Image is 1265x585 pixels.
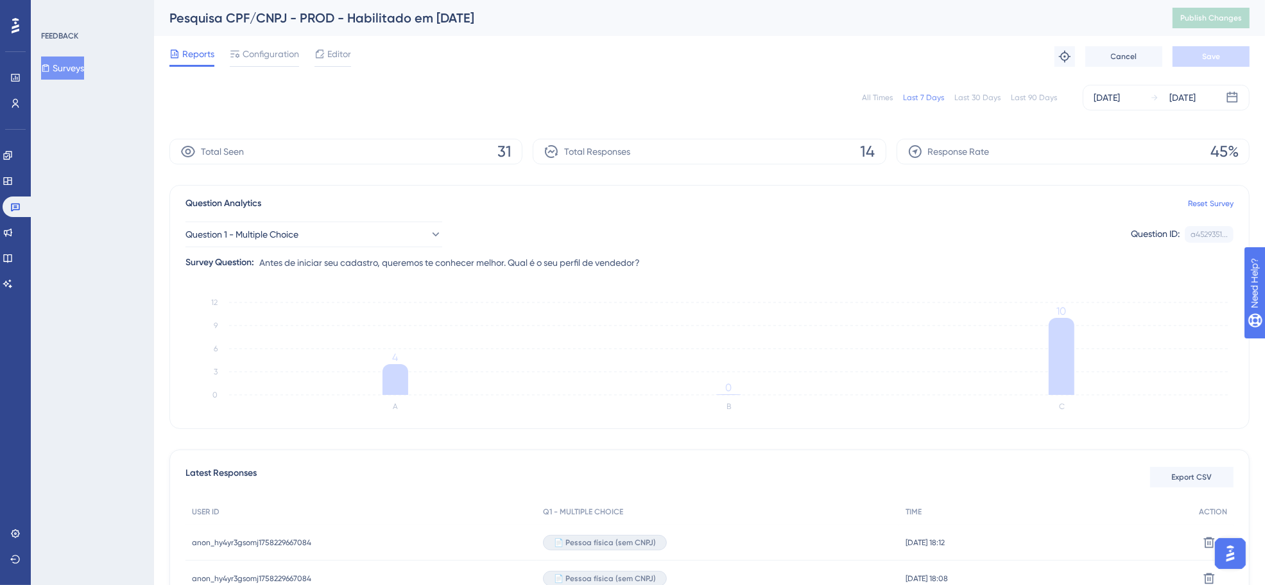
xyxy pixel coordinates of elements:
[1094,90,1120,105] div: [DATE]
[393,351,399,363] tspan: 4
[1131,226,1180,243] div: Question ID:
[903,92,944,103] div: Last 7 Days
[1111,51,1137,62] span: Cancel
[41,57,84,80] button: Surveys
[243,46,299,62] span: Configuration
[192,537,311,548] span: anon_hy4yr3gsomj1758229667084
[1057,305,1067,317] tspan: 10
[212,390,218,399] tspan: 0
[862,92,893,103] div: All Times
[1059,402,1065,411] text: C
[1211,534,1250,573] iframe: UserGuiding AI Assistant Launcher
[1169,90,1196,105] div: [DATE]
[1210,141,1239,162] span: 45%
[906,507,922,517] span: TIME
[201,144,244,159] span: Total Seen
[185,222,442,247] button: Question 1 - Multiple Choice
[906,537,945,548] span: [DATE] 18:12
[554,537,656,548] span: 📄 Pessoa física (sem CNPJ)
[185,466,257,489] span: Latest Responses
[928,144,990,159] span: Response Rate
[1191,229,1228,240] div: a4529351...
[554,573,656,584] span: 📄 Pessoa física (sem CNPJ)
[1199,507,1227,517] span: ACTION
[1173,8,1250,28] button: Publish Changes
[1150,467,1234,487] button: Export CSV
[725,381,732,394] tspan: 0
[727,402,731,411] text: B
[214,344,218,353] tspan: 6
[393,402,399,411] text: A
[185,227,298,242] span: Question 1 - Multiple Choice
[41,31,78,41] div: FEEDBACK
[192,507,219,517] span: USER ID
[861,141,875,162] span: 14
[1180,13,1242,23] span: Publish Changes
[1085,46,1162,67] button: Cancel
[954,92,1001,103] div: Last 30 Days
[497,141,512,162] span: 31
[1202,51,1220,62] span: Save
[564,144,630,159] span: Total Responses
[214,367,218,376] tspan: 3
[1173,46,1250,67] button: Save
[327,46,351,62] span: Editor
[185,196,261,211] span: Question Analytics
[1011,92,1057,103] div: Last 90 Days
[906,573,948,584] span: [DATE] 18:08
[211,298,218,307] tspan: 12
[192,573,311,584] span: anon_hy4yr3gsomj1758229667084
[1188,198,1234,209] a: Reset Survey
[1172,472,1212,482] span: Export CSV
[30,3,80,19] span: Need Help?
[182,46,214,62] span: Reports
[259,255,640,270] span: Antes de iniciar seu cadastro, queremos te conhecer melhor. Qual é o seu perfil de vendedor?
[543,507,623,517] span: Q1 - MULTIPLE CHOICE
[214,321,218,330] tspan: 9
[169,9,1140,27] div: Pesquisa CPF/CNPJ - PROD - Habilitado em [DATE]
[185,255,254,270] div: Survey Question:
